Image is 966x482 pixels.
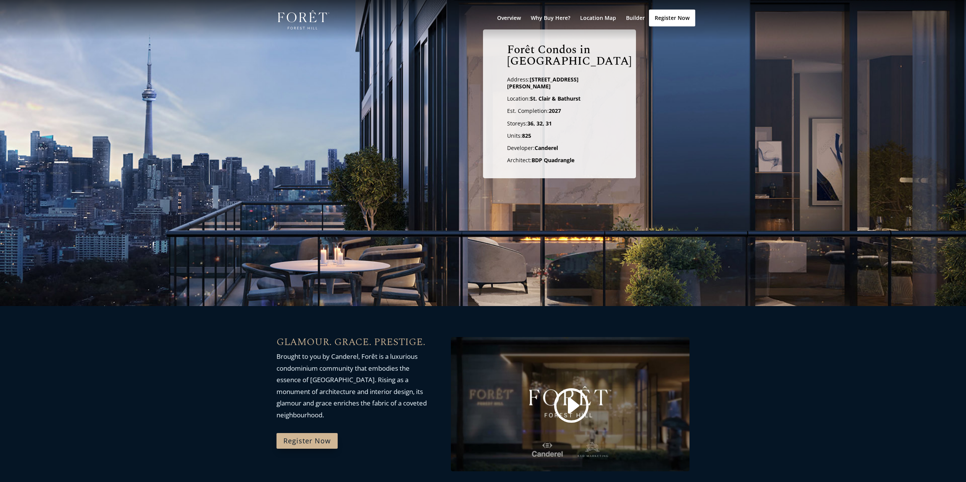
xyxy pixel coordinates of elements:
p: Address: [507,76,612,95]
strong: 36, 32, 31 [527,120,552,127]
p: Brought to you by Canderel, Forêt is a luxurious condominium community that embodies the essence ... [276,351,428,421]
a: Overview [497,15,521,40]
a: Why Buy Here? [531,15,570,40]
span: St. Clair & Bathurst [530,95,581,102]
a: Register Now [649,10,695,26]
span: [STREET_ADDRESS][PERSON_NAME] [507,76,579,90]
strong: Canderel [535,144,558,151]
p: Est. Completion: [507,107,612,120]
a: Builder [626,15,645,40]
b: 2027 [549,107,561,114]
h1: GLAMOUR. GRACE. PRESTIGE. [276,337,428,351]
strong: 825 [522,132,531,139]
p: Architect: [507,157,612,164]
a: Register Now [276,433,338,449]
p: Location: [507,95,612,107]
h1: Forêt Condos in [GEOGRAPHIC_DATA] [507,44,612,71]
a: Location Map [580,15,616,40]
img: Foret Condos in Forest Hill [278,10,329,30]
p: Developer: [507,145,612,157]
p: Units: [507,132,612,145]
p: Storeys: [507,120,612,132]
b: BDP Quadrangle [532,156,574,164]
